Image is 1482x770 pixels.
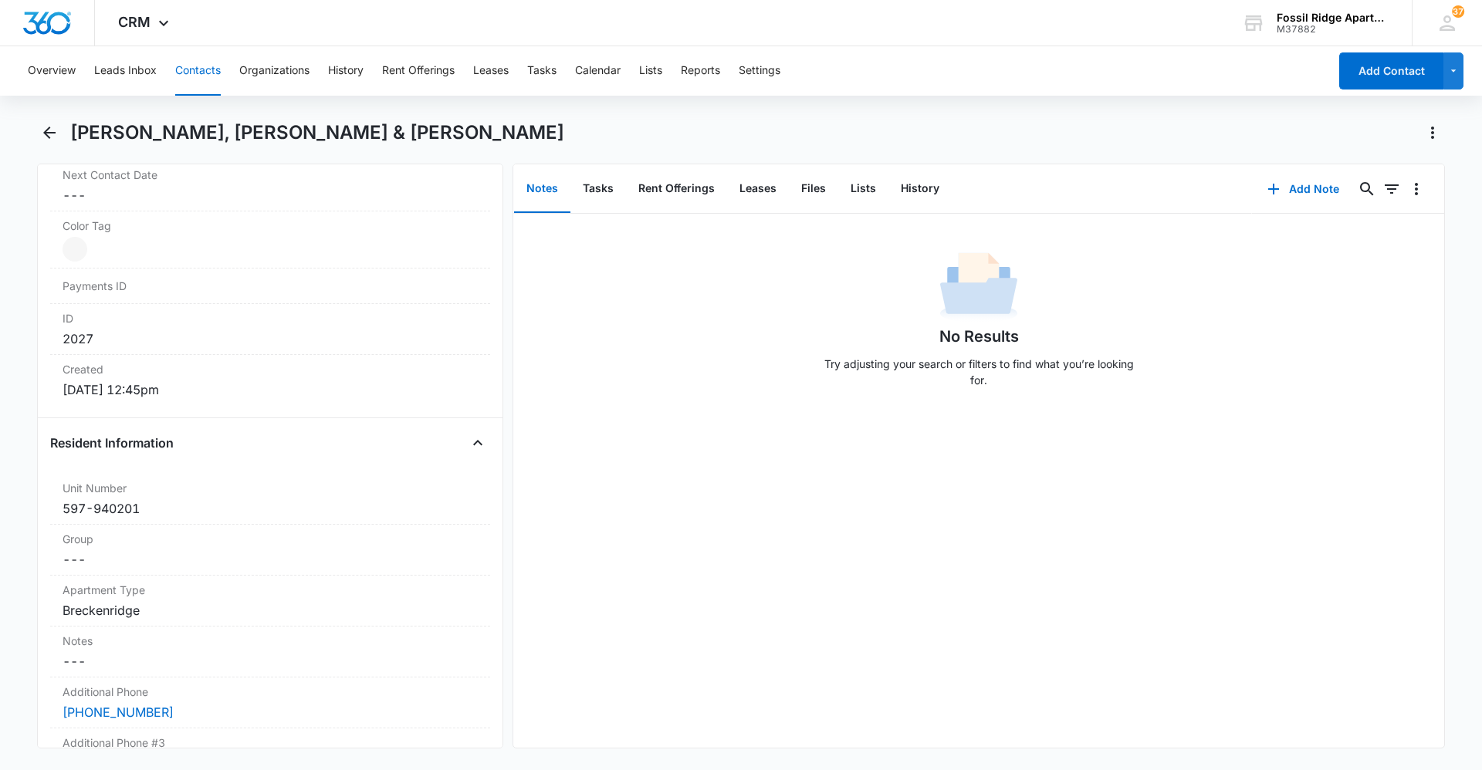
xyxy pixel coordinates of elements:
[50,626,490,677] div: Notes---
[63,735,478,751] label: Additional Phone #3
[50,160,490,211] div: Next Contact Date---
[789,165,838,213] button: Files
[1277,12,1389,24] div: account name
[473,46,509,96] button: Leases
[63,310,478,326] dt: ID
[527,46,557,96] button: Tasks
[50,677,490,728] div: Additional Phone[PHONE_NUMBER]
[888,165,952,213] button: History
[70,121,564,144] h1: [PERSON_NAME], [PERSON_NAME] & [PERSON_NAME]
[63,380,478,399] dd: [DATE] 12:45pm
[63,582,478,598] label: Apartment Type
[1452,5,1464,18] div: notifications count
[570,165,626,213] button: Tasks
[727,165,789,213] button: Leases
[50,355,490,405] div: Created[DATE] 12:45pm
[50,525,490,576] div: Group---
[1252,171,1355,208] button: Add Note
[1339,52,1443,89] button: Add Contact
[63,329,478,348] dd: 2027
[94,46,157,96] button: Leads Inbox
[63,652,478,670] dd: ---
[382,46,455,96] button: Rent Offerings
[63,218,478,234] label: Color Tag
[63,531,478,547] label: Group
[514,165,570,213] button: Notes
[50,474,490,525] div: Unit Number597-940201
[63,703,174,721] a: [PHONE_NUMBER]
[239,46,310,96] button: Organizations
[118,14,151,30] span: CRM
[939,325,1019,348] h1: No Results
[1355,177,1379,201] button: Search...
[940,248,1017,325] img: No Data
[63,186,478,204] dd: ---
[639,46,662,96] button: Lists
[63,550,478,569] dd: ---
[838,165,888,213] button: Lists
[37,120,61,145] button: Back
[63,633,478,649] label: Notes
[739,46,780,96] button: Settings
[63,684,478,700] label: Additional Phone
[681,46,720,96] button: Reports
[1379,177,1404,201] button: Filters
[50,211,490,268] div: Color Tag
[817,356,1141,388] p: Try adjusting your search or filters to find what you’re looking for.
[63,601,478,620] div: Breckenridge
[50,304,490,355] div: ID2027
[63,480,478,496] label: Unit Number
[175,46,221,96] button: Contacts
[465,431,490,455] button: Close
[626,165,727,213] button: Rent Offerings
[575,46,621,96] button: Calendar
[63,499,478,518] div: 597-940201
[1420,120,1445,145] button: Actions
[1277,24,1389,35] div: account id
[28,46,76,96] button: Overview
[63,361,478,377] dt: Created
[1404,177,1429,201] button: Overflow Menu
[63,167,478,183] label: Next Contact Date
[50,268,490,304] div: Payments ID
[63,278,167,294] dt: Payments ID
[50,434,174,452] h4: Resident Information
[328,46,364,96] button: History
[1452,5,1464,18] span: 37
[50,576,490,626] div: Apartment TypeBreckenridge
